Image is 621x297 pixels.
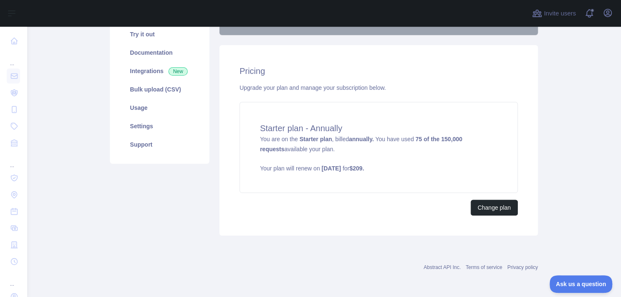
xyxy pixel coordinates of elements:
span: Invite users [544,9,576,18]
strong: $ 209 . [349,165,364,172]
a: Privacy policy [507,264,538,270]
a: Abstract API Inc. [424,264,461,270]
span: You are on the , billed You have used available your plan. [260,136,497,173]
a: Support [120,135,199,154]
button: Change plan [471,200,518,216]
div: ... [7,50,20,67]
span: New [168,67,188,76]
strong: [DATE] [321,165,341,172]
a: Terms of service [466,264,502,270]
div: ... [7,271,20,287]
strong: Starter plan [299,136,332,142]
a: Documentation [120,43,199,62]
a: Try it out [120,25,199,43]
button: Invite users [530,7,578,20]
p: Your plan will renew on for [260,164,497,173]
iframe: Toggle Customer Support [550,275,613,293]
a: Bulk upload (CSV) [120,80,199,99]
h4: Starter plan - Annually [260,122,497,134]
a: Settings [120,117,199,135]
a: Integrations New [120,62,199,80]
h2: Pricing [239,65,518,77]
div: Upgrade your plan and manage your subscription below. [239,84,518,92]
div: ... [7,152,20,169]
strong: annually. [349,136,374,142]
a: Usage [120,99,199,117]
